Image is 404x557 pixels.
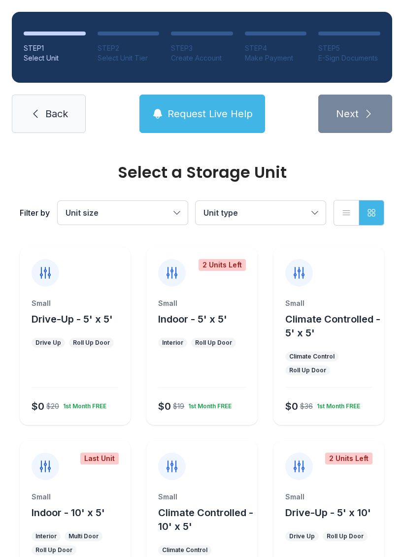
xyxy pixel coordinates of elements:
span: Request Live Help [168,107,253,121]
span: Next [336,107,359,121]
button: Unit size [58,201,188,225]
div: 1st Month FREE [313,398,360,410]
div: Select a Storage Unit [20,164,384,180]
div: Small [32,492,119,502]
div: $36 [300,401,313,411]
div: Small [285,492,372,502]
div: Drive Up [35,339,61,347]
span: Climate Controlled - 5' x 5' [285,313,380,339]
div: Climate Control [162,546,207,554]
div: Small [285,298,372,308]
div: $0 [285,399,298,413]
div: Drive Up [289,532,315,540]
button: Indoor - 5' x 5' [158,312,227,326]
div: STEP 3 [171,43,233,53]
div: STEP 5 [318,43,380,53]
span: Climate Controlled - 10' x 5' [158,507,253,532]
div: Roll Up Door [327,532,364,540]
div: Interior [35,532,57,540]
span: Indoor - 5' x 5' [158,313,227,325]
div: 1st Month FREE [59,398,106,410]
button: Drive-Up - 5' x 10' [285,506,371,520]
span: Drive-Up - 5' x 10' [285,507,371,519]
div: Last Unit [80,453,119,464]
div: Select Unit Tier [98,53,160,63]
div: Make Payment [245,53,307,63]
span: Unit size [66,208,99,218]
div: Roll Up Door [289,366,326,374]
button: Indoor - 10' x 5' [32,506,105,520]
div: Roll Up Door [35,546,72,554]
div: 2 Units Left [199,259,246,271]
div: $20 [46,401,59,411]
div: STEP 2 [98,43,160,53]
span: Drive-Up - 5' x 5' [32,313,113,325]
div: Small [158,492,245,502]
div: Create Account [171,53,233,63]
div: $0 [158,399,171,413]
div: STEP 4 [245,43,307,53]
button: Unit type [196,201,326,225]
div: $0 [32,399,44,413]
span: Unit type [203,208,238,218]
button: Climate Controlled - 5' x 5' [285,312,380,340]
div: Multi Door [68,532,99,540]
div: Roll Up Door [73,339,110,347]
div: Roll Up Door [195,339,232,347]
div: E-Sign Documents [318,53,380,63]
div: Interior [162,339,183,347]
span: Back [45,107,68,121]
div: 1st Month FREE [184,398,232,410]
div: Climate Control [289,353,335,360]
div: 2 Units Left [325,453,372,464]
button: Climate Controlled - 10' x 5' [158,506,253,533]
div: STEP 1 [24,43,86,53]
div: Small [32,298,119,308]
span: Indoor - 10' x 5' [32,507,105,519]
div: Small [158,298,245,308]
div: Filter by [20,207,50,219]
div: $19 [173,401,184,411]
button: Drive-Up - 5' x 5' [32,312,113,326]
div: Select Unit [24,53,86,63]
